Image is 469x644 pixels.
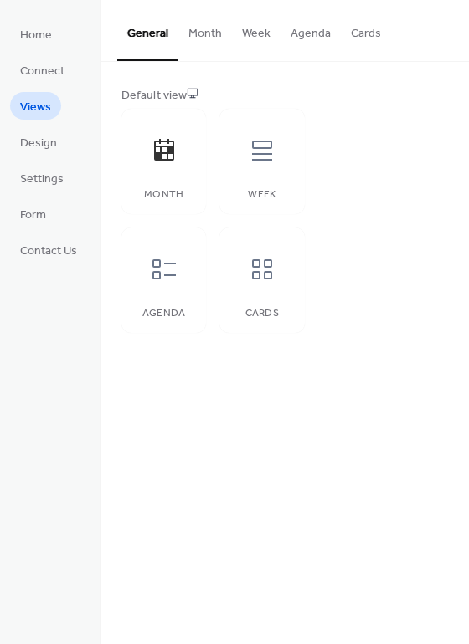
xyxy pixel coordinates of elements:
[138,308,189,319] div: Agenda
[10,128,67,156] a: Design
[121,87,445,105] div: Default view
[10,164,74,192] a: Settings
[10,92,61,120] a: Views
[236,189,287,201] div: Week
[20,63,64,80] span: Connect
[236,308,287,319] div: Cards
[10,236,87,263] a: Contact Us
[10,200,56,227] a: Form
[20,171,64,188] span: Settings
[20,207,46,224] span: Form
[20,99,51,116] span: Views
[20,243,77,260] span: Contact Us
[20,27,52,44] span: Home
[138,189,189,201] div: Month
[10,20,62,48] a: Home
[20,135,57,152] span: Design
[10,56,75,84] a: Connect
